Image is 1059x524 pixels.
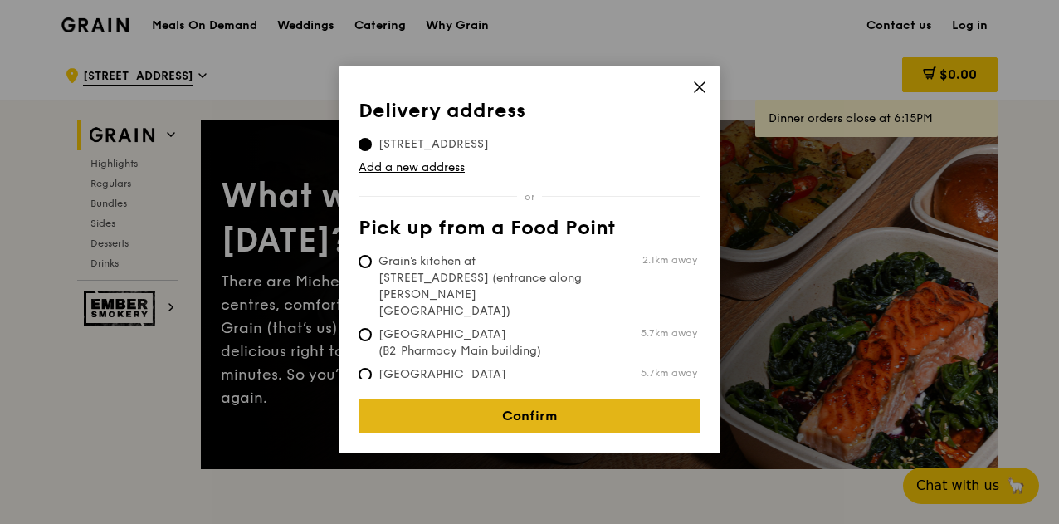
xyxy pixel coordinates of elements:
span: [GEOGRAPHIC_DATA] (B2 Pharmacy Main building) [359,326,606,360]
th: Pick up from a Food Point [359,217,700,247]
span: [GEOGRAPHIC_DATA] (Level 1 [PERSON_NAME] block drop-off point) [359,366,606,416]
input: [GEOGRAPHIC_DATA] (B2 Pharmacy Main building)5.7km away [359,328,372,341]
span: 2.1km away [642,253,697,267]
input: [GEOGRAPHIC_DATA] (Level 1 [PERSON_NAME] block drop-off point)5.7km away [359,368,372,381]
input: Grain's kitchen at [STREET_ADDRESS] (entrance along [PERSON_NAME][GEOGRAPHIC_DATA])2.1km away [359,255,372,268]
input: [STREET_ADDRESS] [359,138,372,151]
span: 5.7km away [641,366,697,380]
a: Add a new address [359,159,700,176]
span: [STREET_ADDRESS] [359,136,509,153]
a: Confirm [359,399,700,433]
span: 5.7km away [641,326,697,340]
th: Delivery address [359,100,700,130]
span: Grain's kitchen at [STREET_ADDRESS] (entrance along [PERSON_NAME][GEOGRAPHIC_DATA]) [359,253,606,320]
